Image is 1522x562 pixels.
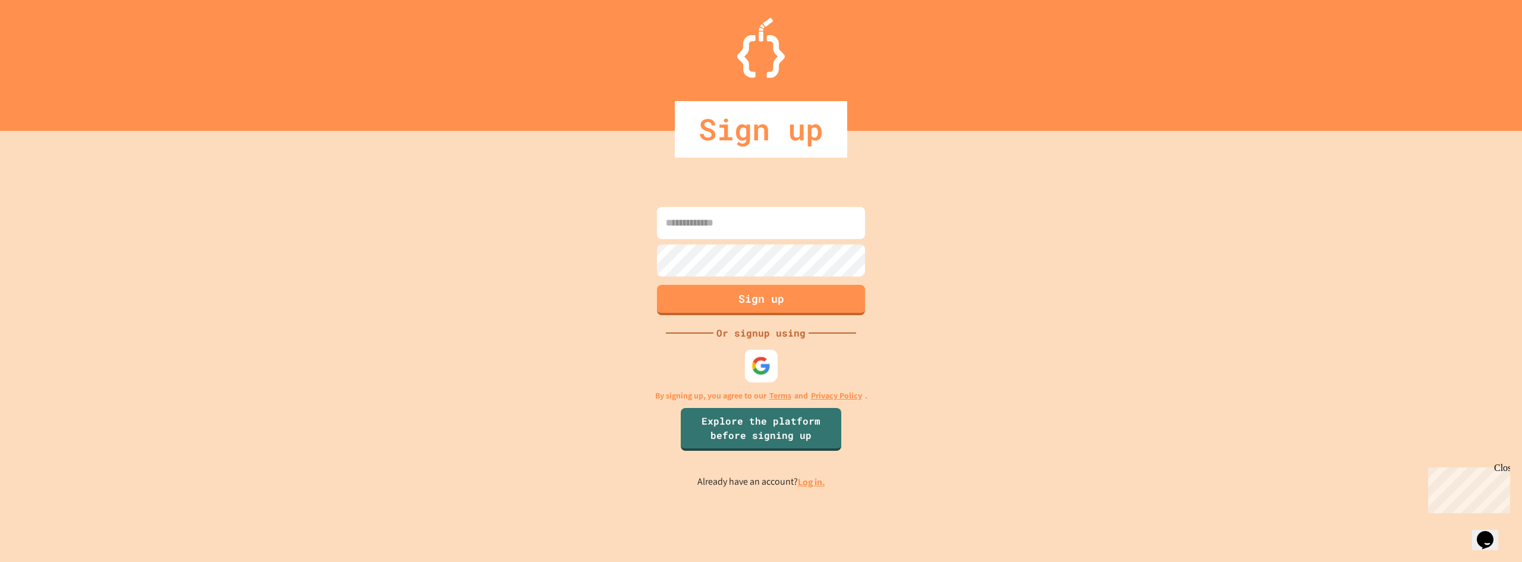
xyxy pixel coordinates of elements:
button: Sign up [657,285,865,315]
a: Log in. [798,476,825,488]
a: Terms [769,390,791,402]
a: Explore the platform before signing up [681,408,841,451]
div: Sign up [675,101,847,158]
div: Chat with us now!Close [5,5,82,76]
img: google-icon.svg [751,356,771,375]
iframe: chat widget [1423,463,1510,513]
a: Privacy Policy [811,390,862,402]
div: Or signup using [713,326,809,340]
p: By signing up, you agree to our and . [655,390,867,402]
p: Already have an account? [697,475,825,489]
img: Logo.svg [737,18,785,78]
iframe: chat widget [1472,514,1510,550]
